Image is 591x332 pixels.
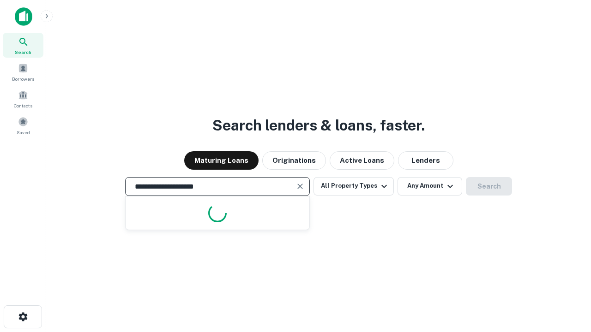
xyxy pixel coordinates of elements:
[15,7,32,26] img: capitalize-icon.png
[3,33,43,58] a: Search
[3,59,43,84] a: Borrowers
[294,180,307,193] button: Clear
[3,113,43,138] a: Saved
[12,75,34,83] span: Borrowers
[15,48,31,56] span: Search
[545,258,591,302] iframe: Chat Widget
[398,151,453,170] button: Lenders
[262,151,326,170] button: Originations
[398,177,462,196] button: Any Amount
[330,151,394,170] button: Active Loans
[184,151,259,170] button: Maturing Loans
[14,102,32,109] span: Contacts
[3,86,43,111] a: Contacts
[17,129,30,136] span: Saved
[212,114,425,136] h3: Search lenders & loans, faster.
[314,177,394,196] button: All Property Types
